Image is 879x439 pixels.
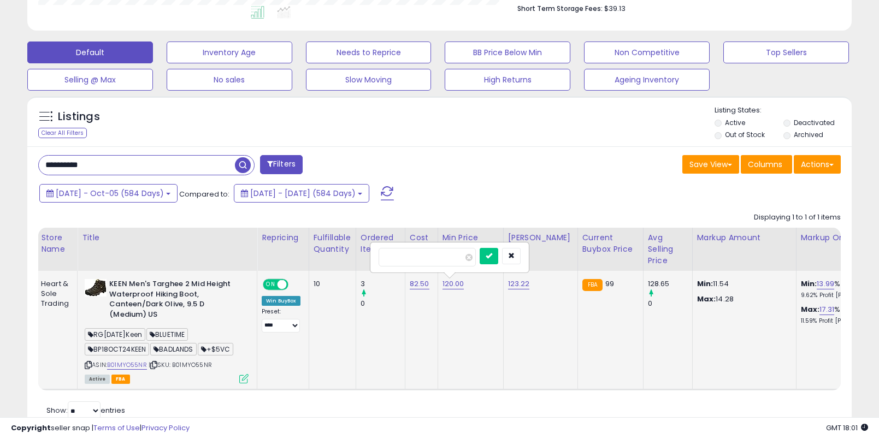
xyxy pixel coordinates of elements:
[167,41,292,63] button: Inventory Age
[443,278,464,289] a: 120.00
[56,188,164,199] span: [DATE] - Oct-05 (584 Days)
[584,41,710,63] button: Non Competitive
[584,69,710,91] button: Ageing Inventory
[715,105,852,116] p: Listing States:
[443,232,499,244] div: Min Price
[234,184,369,203] button: [DATE] - [DATE] (584 Days)
[648,279,692,289] div: 128.65
[697,279,788,289] p: 11.54
[648,232,688,266] div: Avg Selling Price
[648,299,692,309] div: 0
[11,423,51,433] strong: Copyright
[314,232,351,255] div: Fulfillable Quantity
[264,280,278,289] span: ON
[262,296,300,306] div: Win BuyBox
[85,375,110,384] span: All listings currently available for purchase on Amazon
[748,159,782,170] span: Columns
[725,130,765,139] label: Out of Stock
[111,375,130,384] span: FBA
[262,308,300,333] div: Preset:
[85,279,249,382] div: ASIN:
[697,294,788,304] p: 14.28
[801,304,820,315] b: Max:
[697,232,792,244] div: Markup Amount
[262,232,304,244] div: Repricing
[410,232,433,244] div: Cost
[250,188,356,199] span: [DATE] - [DATE] (584 Days)
[85,328,145,341] span: RG[DATE]Keen
[46,405,125,416] span: Show: entries
[754,212,841,223] div: Displaying 1 to 1 of 1 items
[817,278,834,289] a: 13.99
[361,279,405,289] div: 3
[146,328,188,341] span: BLUETIME
[85,279,107,296] img: 51npV3VrDaL._SL40_.jpg
[361,299,405,309] div: 0
[260,155,303,174] button: Filters
[58,109,100,124] h5: Listings
[38,128,87,138] div: Clear All Filters
[93,423,140,433] a: Terms of Use
[150,343,196,355] span: BADLANDS
[82,232,252,244] div: Title
[517,4,603,13] b: Short Term Storage Fees:
[794,155,841,174] button: Actions
[794,118,835,127] label: Deactivated
[314,279,347,289] div: 10
[508,232,573,244] div: [PERSON_NAME]
[109,279,242,322] b: KEEN Men's Targhee 2 Mid Height Waterproof Hiking Boot, Canteen/Dark Olive, 9.5 D (Medium) US
[819,304,834,315] a: 17.31
[11,423,190,434] div: seller snap | |
[149,360,212,369] span: | SKU: B01MYO55NR
[41,279,69,309] div: Heart & Sole Trading
[167,69,292,91] button: No sales
[141,423,190,433] a: Privacy Policy
[725,118,745,127] label: Active
[582,279,603,291] small: FBA
[604,3,626,14] span: $39.13
[801,278,817,289] b: Min:
[410,278,429,289] a: 82.50
[508,278,530,289] a: 123.22
[361,232,400,255] div: Ordered Items
[287,280,304,289] span: OFF
[697,278,713,289] strong: Min:
[27,41,153,63] button: Default
[198,343,234,355] span: +$5VC
[794,130,823,139] label: Archived
[697,294,716,304] strong: Max:
[85,343,149,355] span: BP18OCT24KEEN
[826,423,868,433] span: 2025-10-6 18:01 GMT
[107,360,147,370] a: B01MYO55NR
[39,184,178,203] button: [DATE] - Oct-05 (584 Days)
[306,69,432,91] button: Slow Moving
[723,41,849,63] button: Top Sellers
[306,41,432,63] button: Needs to Reprice
[582,232,639,255] div: Current Buybox Price
[445,41,570,63] button: BB Price Below Min
[605,278,614,289] span: 99
[179,189,229,199] span: Compared to:
[682,155,739,174] button: Save View
[41,232,73,255] div: Store Name
[741,155,792,174] button: Columns
[445,69,570,91] button: High Returns
[27,69,153,91] button: Selling @ Max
